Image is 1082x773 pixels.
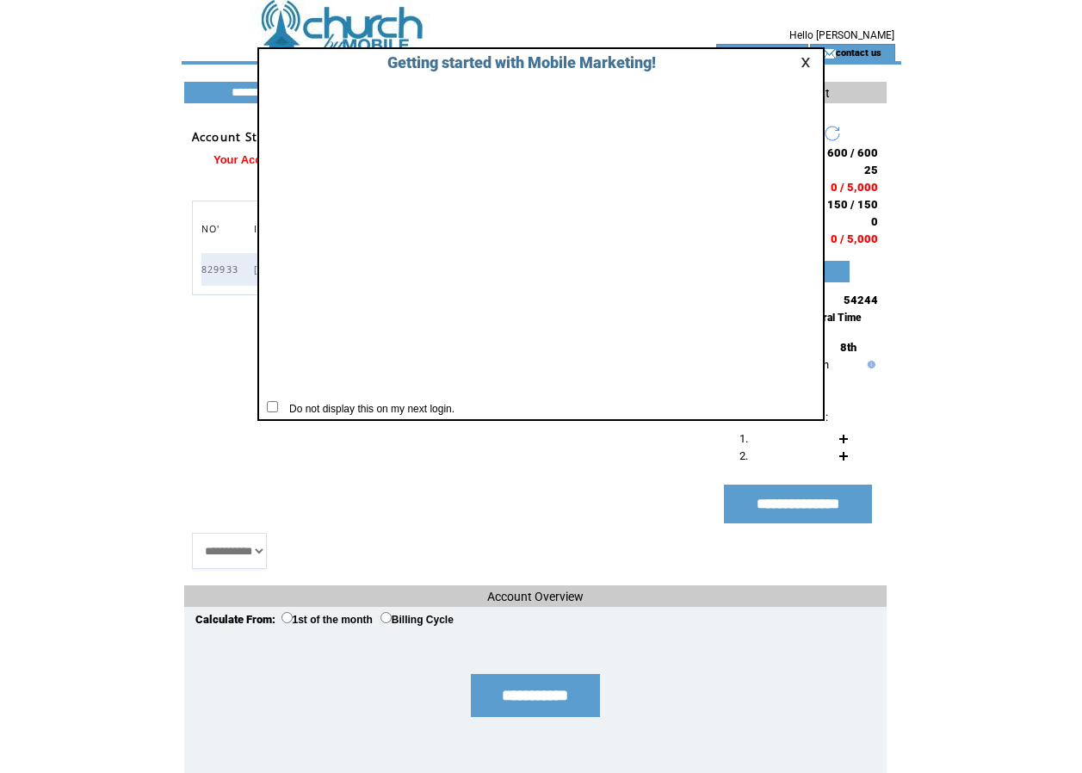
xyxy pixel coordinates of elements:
[254,219,297,244] span: ISSUED
[840,341,856,354] span: 8th
[213,153,679,179] span: Your Account is on "Freeze", This STOPS all SMS and Web activity. Please contact your provider fo...
[281,614,373,626] label: 1st of the month
[831,181,878,194] span: 0 / 5,000
[201,223,225,233] a: NO'
[192,129,317,145] span: Account Statements
[254,223,297,233] a: ISSUED
[195,613,275,626] span: Calculate From:
[789,29,894,41] span: Hello [PERSON_NAME]
[823,46,836,60] img: contact_us_icon.gif
[831,232,878,245] span: 0 / 5,000
[801,312,862,324] span: Central Time
[864,164,878,176] span: 25
[487,590,584,603] span: Account Overview
[281,612,293,623] input: 1st of the month
[863,361,875,368] img: help.gif
[370,53,656,71] span: Getting started with Mobile Marketing!
[827,198,878,211] span: 150 / 150
[836,46,881,58] a: contact us
[201,219,225,244] span: NO'
[201,263,244,275] span: 829933
[871,215,878,228] span: 0
[827,146,878,159] span: 600 / 600
[739,449,748,462] span: 2.
[380,614,454,626] label: Billing Cycle
[844,294,878,306] span: 54244
[254,263,294,275] span: [DATE]
[739,432,748,445] span: 1.
[380,612,392,623] input: Billing Cycle
[281,403,454,415] span: Do not display this on my next login.
[742,46,755,60] img: account_icon.gif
